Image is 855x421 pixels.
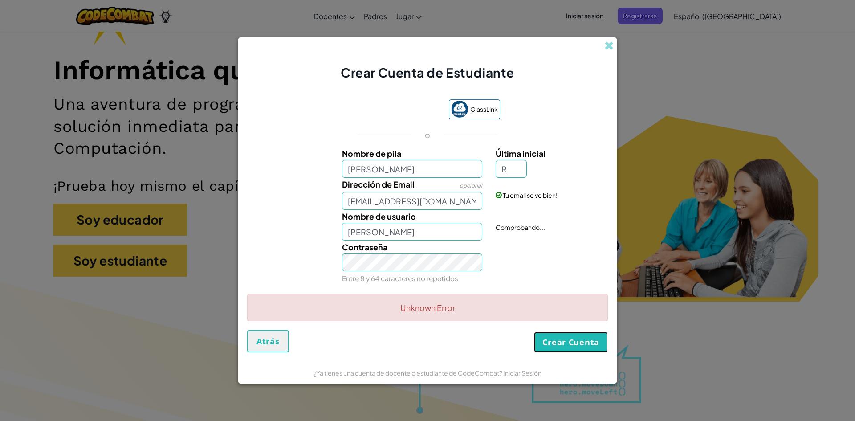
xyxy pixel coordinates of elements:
span: Atrás [256,336,280,347]
button: Atrás [247,330,289,352]
span: opcional [460,182,482,189]
span: Tu email se ve bien! [503,191,558,199]
span: Nombre de usuario [342,211,416,221]
span: ClassLink [470,103,498,116]
small: Entre 8 y 64 caracteres no repetidos [342,274,458,282]
img: classlink-logo-small.png [451,101,468,118]
span: ¿Ya tienes una cuenta de docente o estudiante de CodeCombat? [313,369,503,377]
span: Comprobando... [496,223,545,231]
span: Última inicial [496,148,546,159]
span: Nombre de pila [342,148,401,159]
a: Iniciar Sesión [503,369,541,377]
span: Crear Cuenta de Estudiante [341,65,514,80]
button: Crear Cuenta [534,332,608,352]
span: Contraseña [342,242,387,252]
p: o [425,130,430,140]
div: Unknown Error [247,294,608,321]
iframe: Botón de Acceder con Google [351,100,444,120]
span: Dirección de Email [342,179,415,189]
